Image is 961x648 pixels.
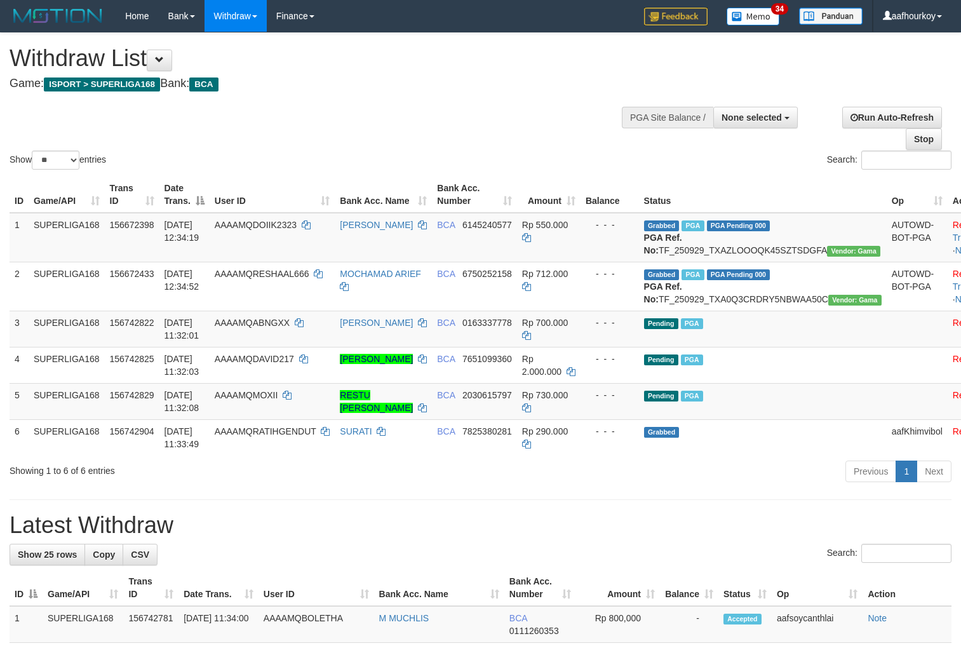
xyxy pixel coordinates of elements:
span: 34 [771,3,788,15]
td: 1 [10,213,29,262]
span: BCA [189,78,218,91]
th: Bank Acc. Number: activate to sort column ascending [432,177,517,213]
span: Rp 550.000 [522,220,568,230]
td: 2 [10,262,29,311]
th: User ID: activate to sort column ascending [259,570,374,606]
td: SUPERLIGA168 [29,347,105,383]
span: [DATE] 11:32:08 [165,390,199,413]
div: - - - [586,353,634,365]
th: Trans ID: activate to sort column ascending [123,570,178,606]
span: Copy 0163337778 to clipboard [462,318,512,328]
th: Date Trans.: activate to sort column descending [159,177,210,213]
h4: Game: Bank: [10,78,628,90]
td: SUPERLIGA168 [29,262,105,311]
td: AUTOWD-BOT-PGA [887,262,948,311]
td: SUPERLIGA168 [29,213,105,262]
div: - - - [586,267,634,280]
td: SUPERLIGA168 [29,383,105,419]
button: None selected [713,107,798,128]
div: - - - [586,425,634,438]
span: Marked by aafsoycanthlai [681,354,703,365]
th: Status: activate to sort column ascending [718,570,772,606]
th: Game/API: activate to sort column ascending [29,177,105,213]
span: 156742904 [110,426,154,436]
span: Rp 712.000 [522,269,568,279]
div: - - - [586,316,634,329]
span: Copy [93,550,115,560]
b: PGA Ref. No: [644,233,682,255]
span: ISPORT > SUPERLIGA168 [44,78,160,91]
th: Bank Acc. Name: activate to sort column ascending [335,177,432,213]
h1: Withdraw List [10,46,628,71]
td: AUTOWD-BOT-PGA [887,213,948,262]
th: Trans ID: activate to sort column ascending [105,177,159,213]
span: AAAAMQDOIIK2323 [215,220,297,230]
span: BCA [437,390,455,400]
a: Note [868,613,887,623]
th: ID [10,177,29,213]
span: PGA Pending [707,269,770,280]
span: 156672433 [110,269,154,279]
span: Accepted [723,614,762,624]
span: Grabbed [644,269,680,280]
th: Status [639,177,887,213]
th: Balance: activate to sort column ascending [660,570,718,606]
input: Search: [861,151,951,170]
th: Bank Acc. Number: activate to sort column ascending [504,570,576,606]
img: Button%20Memo.svg [727,8,780,25]
div: - - - [586,389,634,402]
span: Grabbed [644,220,680,231]
span: 156742822 [110,318,154,328]
div: PGA Site Balance / [622,107,713,128]
th: User ID: activate to sort column ascending [210,177,335,213]
a: Copy [84,544,123,565]
span: [DATE] 11:32:03 [165,354,199,377]
td: 156742781 [123,606,178,643]
th: ID: activate to sort column descending [10,570,43,606]
th: Amount: activate to sort column ascending [517,177,581,213]
label: Search: [827,151,951,170]
span: Copy 6750252158 to clipboard [462,269,512,279]
th: Op: activate to sort column ascending [887,177,948,213]
a: M MUCHLIS [379,613,429,623]
a: [PERSON_NAME] [340,318,413,328]
span: AAAAMQABNGXX [215,318,290,328]
td: AAAAMQBOLETHA [259,606,374,643]
input: Search: [861,544,951,563]
a: Previous [845,461,896,482]
td: 5 [10,383,29,419]
select: Showentries [32,151,79,170]
label: Show entries [10,151,106,170]
span: Copy 2030615797 to clipboard [462,390,512,400]
th: Balance [581,177,639,213]
td: 4 [10,347,29,383]
span: BCA [437,318,455,328]
span: Copy 7825380281 to clipboard [462,426,512,436]
b: PGA Ref. No: [644,281,682,304]
span: Copy 6145240577 to clipboard [462,220,512,230]
th: Bank Acc. Name: activate to sort column ascending [374,570,504,606]
span: 156742829 [110,390,154,400]
a: SURATI [340,426,372,436]
a: [PERSON_NAME] [340,220,413,230]
span: Marked by aafsoycanthlai [681,318,703,329]
img: MOTION_logo.png [10,6,106,25]
td: [DATE] 11:34:00 [178,606,259,643]
span: PGA Pending [707,220,770,231]
a: CSV [123,544,158,565]
span: Marked by aafsoycanthlai [681,391,703,402]
span: Rp 290.000 [522,426,568,436]
td: - [660,606,718,643]
a: 1 [896,461,917,482]
span: 156742825 [110,354,154,364]
td: SUPERLIGA168 [43,606,123,643]
th: Game/API: activate to sort column ascending [43,570,123,606]
td: aafKhimvibol [887,419,948,456]
div: Showing 1 to 6 of 6 entries [10,459,391,477]
td: SUPERLIGA168 [29,419,105,456]
span: BCA [437,220,455,230]
td: TF_250929_TXAZLOOOQK45SZTSDGFA [639,213,887,262]
span: [DATE] 12:34:19 [165,220,199,243]
th: Action [863,570,951,606]
span: Show 25 rows [18,550,77,560]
